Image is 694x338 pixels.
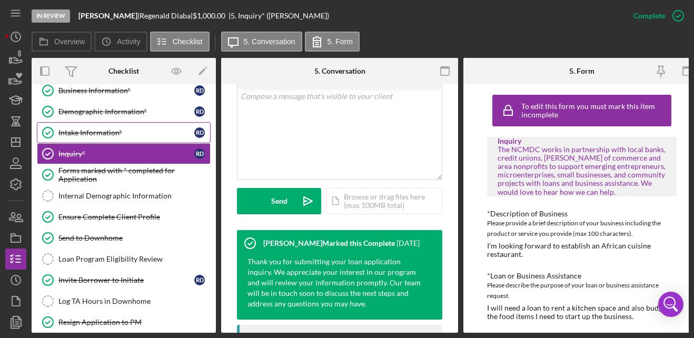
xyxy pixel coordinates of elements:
[37,143,211,164] a: Inquiry*RD
[194,127,205,138] div: R D
[396,239,420,247] time: 2025-06-23 14:38
[237,188,321,214] button: Send
[487,280,677,301] div: Please describe the purpose of your loan or business assistance request.
[221,32,302,52] button: 5. Conversation
[487,242,677,259] div: I'm looking forward to establish an African cuisine restaurant.
[58,297,210,305] div: Log TA Hours in Downhome
[623,5,689,26] button: Complete
[173,37,203,46] label: Checklist
[194,275,205,285] div: R D
[58,192,210,200] div: Internal Demographic Information
[37,270,211,291] a: Invite Borrower to InitiateRD
[37,291,211,312] a: Log TA Hours in Downhome
[314,67,365,75] div: 5. Conversation
[37,122,211,143] a: Intake Information*RD
[37,206,211,227] a: Ensure Complete Client Profile
[37,101,211,122] a: Demographic Information*RD
[229,12,329,20] div: | 5. Inquiry* ([PERSON_NAME])
[487,272,677,280] div: *Loan or Business Assistance
[498,137,666,145] div: Inquiry
[94,32,147,52] button: Activity
[58,128,194,137] div: Intake Information*
[244,37,295,46] label: 5. Conversation
[633,5,665,26] div: Complete
[194,106,205,117] div: R D
[263,239,395,247] div: [PERSON_NAME] Marked this Complete
[37,80,211,101] a: Business Information*RD
[58,234,210,242] div: Send to Downhome
[247,256,421,309] div: Thank you for submitting your loan application inquiry. We appreciate your interest in our progra...
[140,12,193,20] div: Regenald Diaba |
[37,248,211,270] a: Loan Program Eligibility Review
[58,213,210,221] div: Ensure Complete Client Profile
[487,218,677,239] div: Please provide a brief description of your business including the product or service you provide ...
[58,255,210,263] div: Loan Program Eligibility Review
[58,318,210,326] div: Resign Application to PM
[78,12,140,20] div: |
[271,188,287,214] div: Send
[194,148,205,159] div: R D
[37,185,211,206] a: Internal Demographic Information
[32,32,92,52] button: Overview
[58,276,194,284] div: Invite Borrower to Initiate
[658,292,683,317] div: Open Intercom Messenger
[487,210,677,218] div: *Description of Business
[37,312,211,333] a: Resign Application to PM
[108,67,139,75] div: Checklist
[521,102,669,119] div: To edit this form you must mark this item incomplete
[58,107,194,116] div: Demographic Information*
[32,9,70,23] div: In Review
[78,11,137,20] b: [PERSON_NAME]
[498,145,666,196] div: The NCMDC works in partnership with local banks, credit unions, [PERSON_NAME] of commerce and are...
[150,32,210,52] button: Checklist
[194,85,205,96] div: R D
[37,227,211,248] a: Send to Downhome
[305,32,360,52] button: 5. Form
[58,150,194,158] div: Inquiry*
[193,12,229,20] div: $1,000.00
[487,304,677,321] div: I will need a loan to rent a kitchen space and also budget the food items I need to start up the ...
[569,67,594,75] div: 5. Form
[54,37,85,46] label: Overview
[58,166,210,183] div: Forms marked with * completed for Application
[37,164,211,185] a: Forms marked with * completed for Application
[117,37,140,46] label: Activity
[58,86,194,95] div: Business Information*
[328,37,353,46] label: 5. Form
